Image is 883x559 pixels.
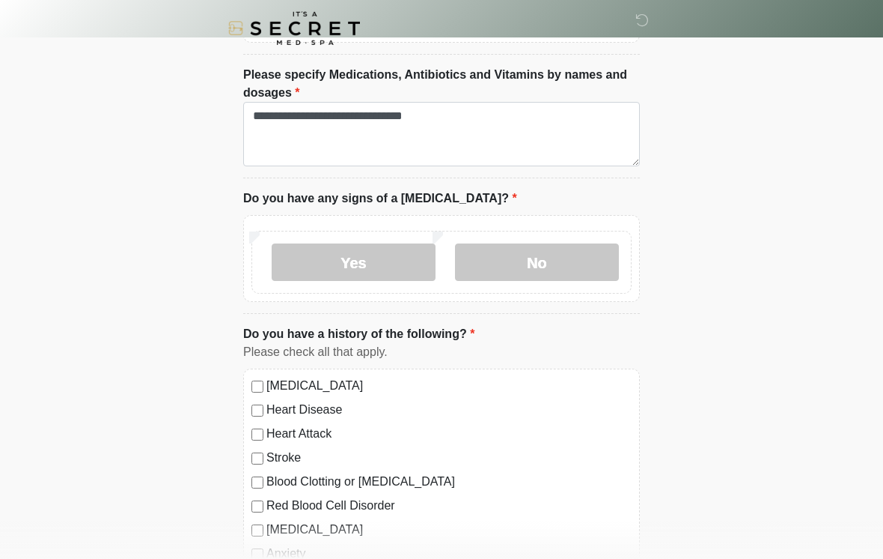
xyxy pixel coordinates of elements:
[266,497,632,515] label: Red Blood Cell Disorder
[251,429,263,441] input: Heart Attack
[266,401,632,419] label: Heart Disease
[251,525,263,537] input: [MEDICAL_DATA]
[266,521,632,539] label: [MEDICAL_DATA]
[266,377,632,395] label: [MEDICAL_DATA]
[251,405,263,417] input: Heart Disease
[228,11,360,45] img: It's A Secret Med Spa Logo
[243,343,640,361] div: Please check all that apply.
[266,425,632,443] label: Heart Attack
[272,244,436,281] label: Yes
[251,453,263,465] input: Stroke
[251,501,263,513] input: Red Blood Cell Disorder
[266,449,632,467] label: Stroke
[251,381,263,393] input: [MEDICAL_DATA]
[243,325,474,343] label: Do you have a history of the following?
[243,190,517,208] label: Do you have any signs of a [MEDICAL_DATA]?
[251,477,263,489] input: Blood Clotting or [MEDICAL_DATA]
[266,473,632,491] label: Blood Clotting or [MEDICAL_DATA]
[455,244,619,281] label: No
[243,66,640,102] label: Please specify Medications, Antibiotics and Vitamins by names and dosages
